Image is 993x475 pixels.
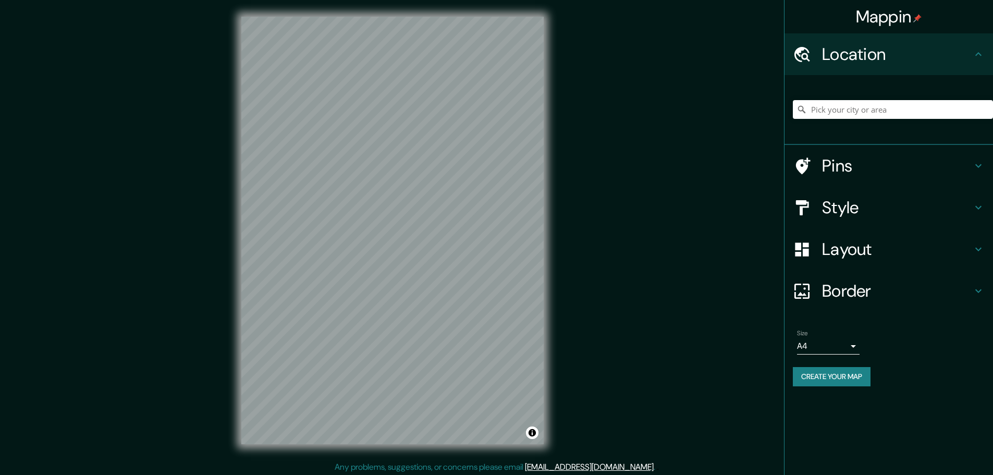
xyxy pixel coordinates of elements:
[784,145,993,187] div: Pins
[856,6,922,27] h4: Mappin
[657,461,659,473] div: .
[793,367,871,386] button: Create your map
[913,14,922,22] img: pin-icon.png
[822,197,972,218] h4: Style
[655,461,657,473] div: .
[793,100,993,119] input: Pick your city or area
[525,461,654,472] a: [EMAIL_ADDRESS][DOMAIN_NAME]
[784,187,993,228] div: Style
[241,17,544,444] canvas: Map
[784,33,993,75] div: Location
[900,434,982,464] iframe: Help widget launcher
[526,427,538,439] button: Toggle attribution
[784,228,993,270] div: Layout
[822,281,972,301] h4: Border
[822,44,972,65] h4: Location
[335,461,655,473] p: Any problems, suggestions, or concerns please email .
[784,270,993,312] div: Border
[797,329,808,338] label: Size
[797,338,860,355] div: A4
[822,155,972,176] h4: Pins
[822,239,972,260] h4: Layout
